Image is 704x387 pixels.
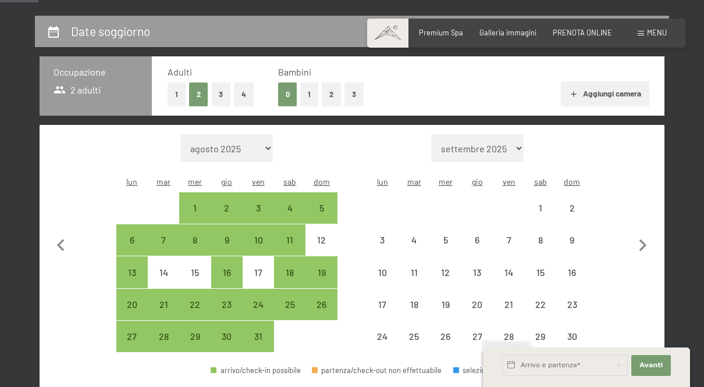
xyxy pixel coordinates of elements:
div: arrivo/check-in non effettuabile [493,289,524,320]
div: arrivo/check-in possibile [274,224,305,256]
div: Tue Oct 07 2025 [148,224,179,256]
div: arrivo/check-in possibile [243,289,274,320]
div: Sun Nov 23 2025 [556,289,588,320]
div: arrivo/check-in non effettuabile [556,289,588,320]
div: Sat Nov 08 2025 [525,224,556,256]
div: Wed Oct 15 2025 [179,256,211,288]
button: Avanti [631,355,671,376]
div: Thu Oct 02 2025 [211,192,243,224]
abbr: lunedì [126,177,137,187]
div: 11 [400,268,429,297]
button: Mese precedente [49,134,73,353]
div: Sat Oct 25 2025 [274,289,305,320]
abbr: sabato [534,177,547,187]
div: Mon Oct 20 2025 [116,289,148,320]
div: Wed Nov 19 2025 [430,289,461,320]
div: 17 [368,300,397,329]
div: Thu Nov 20 2025 [461,289,493,320]
div: 10 [368,268,397,297]
div: arrivo/check-in possibile [116,224,148,256]
div: 6 [118,235,147,264]
div: Fri Oct 03 2025 [243,192,274,224]
div: Sun Nov 09 2025 [556,224,588,256]
div: arrivo/check-in non effettuabile [430,289,461,320]
abbr: martedì [407,177,421,187]
div: 22 [526,300,555,329]
div: 29 [526,332,555,361]
div: arrivo/check-in possibile [148,289,179,320]
div: arrivo/check-in possibile [274,192,305,224]
div: Fri Nov 14 2025 [493,256,524,288]
div: 12 [307,235,336,264]
div: 19 [431,300,460,329]
div: 2 [212,203,241,232]
div: Wed Oct 01 2025 [179,192,211,224]
div: Thu Oct 16 2025 [211,256,243,288]
div: 12 [431,268,460,297]
div: Thu Nov 13 2025 [461,256,493,288]
div: Tue Nov 18 2025 [399,289,430,320]
div: arrivo/check-in non effettuabile [525,192,556,224]
button: Mese successivo [631,134,655,353]
abbr: giovedì [221,177,232,187]
button: 1 [300,83,318,106]
abbr: martedì [157,177,170,187]
div: arrivo/check-in non effettuabile [243,256,274,288]
div: 25 [275,300,304,329]
div: 15 [526,268,555,297]
div: 13 [118,268,147,297]
div: 9 [212,235,241,264]
div: 27 [463,332,492,361]
div: 18 [275,268,304,297]
span: Premium Spa [419,28,463,37]
div: arrivo/check-in non effettuabile [525,256,556,288]
div: 11 [275,235,304,264]
div: arrivo/check-in non effettuabile [461,224,493,256]
div: Fri Nov 21 2025 [493,289,524,320]
div: arrivo/check-in non effettuabile [367,224,398,256]
div: Wed Oct 08 2025 [179,224,211,256]
span: 2 adulti [54,84,101,96]
h3: Occupazione [54,66,138,78]
div: Sat Nov 22 2025 [525,289,556,320]
div: Mon Nov 03 2025 [367,224,398,256]
div: Sat Oct 11 2025 [274,224,305,256]
div: arrivo/check-in possibile [116,256,148,288]
div: arrivo/check-in non effettuabile [556,256,588,288]
div: Thu Oct 23 2025 [211,289,243,320]
div: Fri Nov 28 2025 [493,321,524,352]
button: 4 [234,83,254,106]
div: arrivo/check-in possibile [179,321,211,352]
div: arrivo/check-in non effettuabile [493,224,524,256]
div: 25 [400,332,429,361]
div: 23 [212,300,241,329]
div: arrivo/check-in non effettuabile [493,321,524,352]
div: Thu Nov 27 2025 [461,321,493,352]
button: 1 [168,83,186,106]
div: Sun Nov 16 2025 [556,256,588,288]
div: arrivo/check-in possibile [274,289,305,320]
div: 3 [368,235,397,264]
abbr: sabato [283,177,296,187]
a: Galleria immagini [479,28,536,37]
div: 7 [494,235,523,264]
div: 4 [400,235,429,264]
div: 6 [463,235,492,264]
div: Mon Oct 27 2025 [116,321,148,352]
h2: Date soggiorno [71,24,150,38]
div: 16 [212,268,241,297]
div: Thu Oct 09 2025 [211,224,243,256]
div: Sun Nov 02 2025 [556,192,588,224]
div: Wed Nov 12 2025 [430,256,461,288]
div: Sat Oct 18 2025 [274,256,305,288]
div: 15 [180,268,209,297]
div: 2 [557,203,586,232]
div: arrivo/check-in possibile [274,256,305,288]
abbr: giovedì [472,177,483,187]
div: 7 [149,235,178,264]
div: 30 [557,332,586,361]
div: 13 [463,268,492,297]
div: arrivo/check-in non effettuabile [399,224,430,256]
abbr: domenica [564,177,580,187]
